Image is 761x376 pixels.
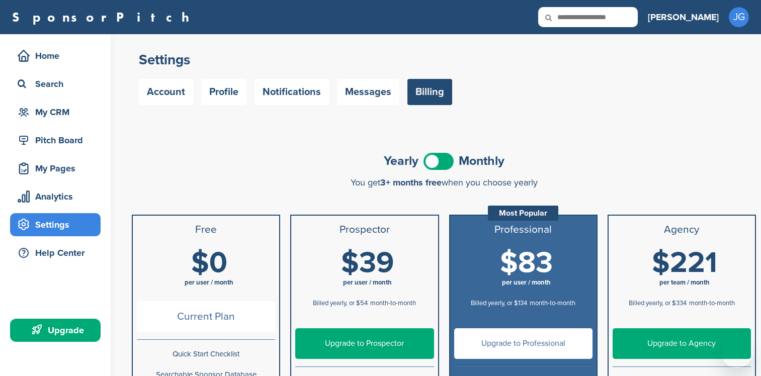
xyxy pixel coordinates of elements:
p: Quick Start Checklist [137,348,275,360]
div: Most Popular [488,206,558,221]
div: Settings [15,216,101,234]
a: Analytics [10,185,101,208]
span: Billed yearly, or $54 [313,299,368,307]
a: Account [139,79,193,105]
span: month-to-month [689,299,735,307]
span: $221 [652,245,717,280]
a: Help Center [10,241,101,264]
a: Upgrade to Agency [613,328,751,359]
iframe: Button to launch messaging window [721,336,753,368]
span: month-to-month [530,299,575,307]
div: Analytics [15,187,101,206]
span: per team / month [659,278,710,287]
div: Help Center [15,244,101,262]
a: [PERSON_NAME] [648,6,719,28]
a: Upgrade to Prospector [295,328,434,359]
span: Billed yearly, or $134 [471,299,527,307]
span: $83 [500,245,553,280]
span: 3+ months free [380,177,442,188]
a: Upgrade [10,319,101,342]
a: Profile [201,79,246,105]
span: per user / month [343,278,392,287]
span: Billed yearly, or $334 [629,299,687,307]
a: Pitch Board [10,129,101,152]
h3: [PERSON_NAME] [648,10,719,24]
a: Home [10,44,101,67]
h3: Free [137,224,275,236]
span: per user / month [502,278,551,287]
span: per user / month [185,278,233,287]
div: My CRM [15,103,101,121]
h3: Agency [613,224,751,236]
a: Messages [337,79,399,105]
a: Billing [407,79,452,105]
div: Search [15,75,101,93]
a: My Pages [10,157,101,180]
h2: Settings [139,51,749,69]
div: My Pages [15,159,101,177]
a: SponsorPitch [12,11,196,24]
a: My CRM [10,101,101,124]
span: month-to-month [370,299,416,307]
span: JG [729,7,749,27]
a: Upgrade to Professional [454,328,593,359]
a: Notifications [255,79,329,105]
span: Current Plan [137,301,275,332]
h3: Professional [454,224,593,236]
a: Settings [10,213,101,236]
span: Monthly [459,155,504,167]
span: $39 [341,245,394,280]
span: Yearly [384,155,418,167]
div: Home [15,47,101,65]
div: Pitch Board [15,131,101,149]
div: You get when you choose yearly [132,177,756,187]
a: Search [10,72,101,96]
span: $0 [191,245,227,280]
h3: Prospector [295,224,434,236]
div: Upgrade [15,321,101,339]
